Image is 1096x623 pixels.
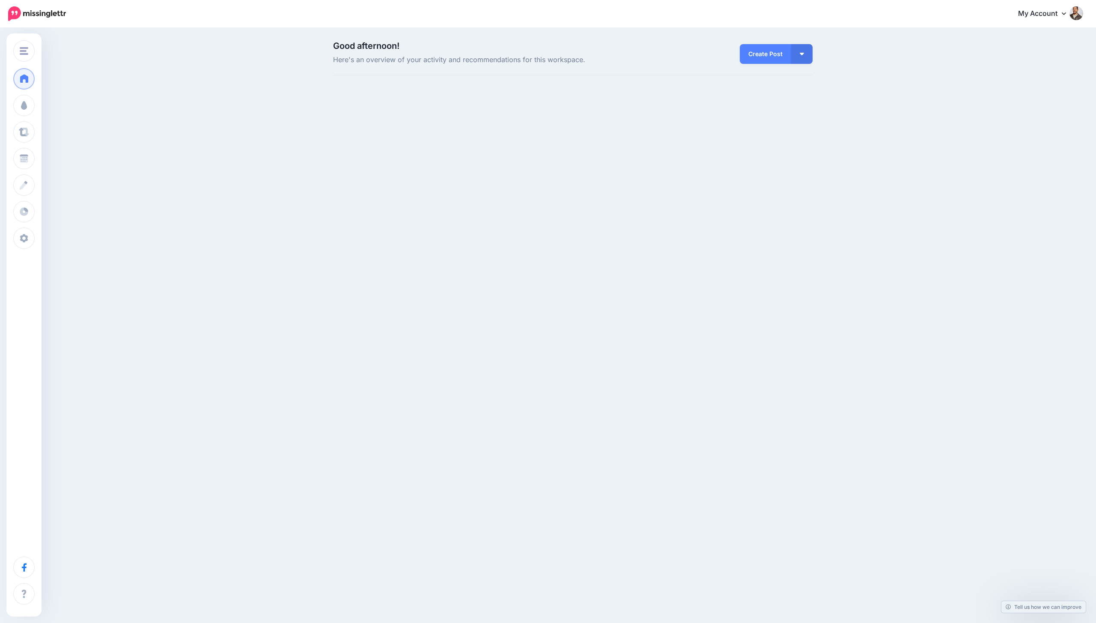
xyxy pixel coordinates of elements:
img: menu.png [20,47,28,55]
img: Missinglettr [8,6,66,21]
a: Tell us how we can improve [1001,601,1086,613]
span: Here's an overview of your activity and recommendations for this workspace. [333,54,649,66]
a: My Account [1010,3,1083,24]
a: Create Post [740,44,791,64]
img: arrow-down-white.png [800,53,804,55]
span: Good afternoon! [333,41,399,51]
